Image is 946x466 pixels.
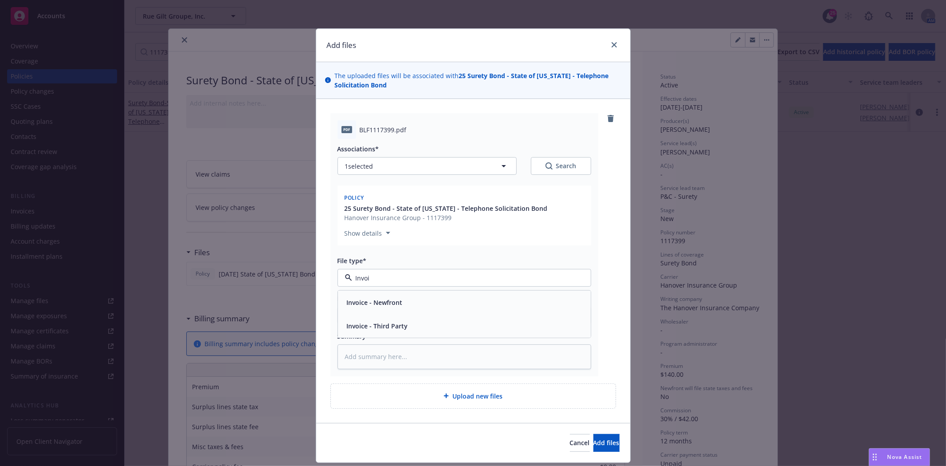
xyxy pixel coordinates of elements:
span: File type* [338,257,367,265]
input: Filter by keyword [352,273,573,283]
button: Invoice - Newfront [347,298,403,307]
span: Nova Assist [887,453,922,461]
button: Nova Assist [869,448,930,466]
div: Drag to move [869,449,880,466]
